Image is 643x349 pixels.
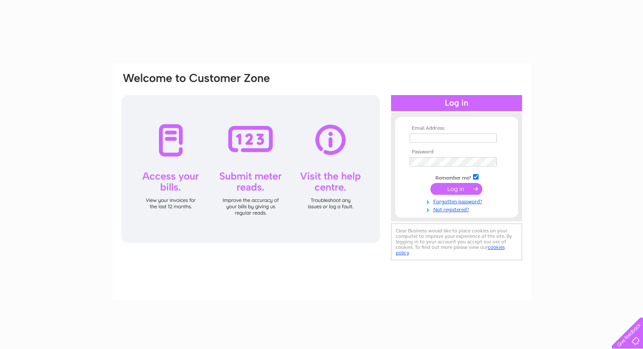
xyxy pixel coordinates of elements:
th: Email Address: [408,125,506,131]
a: Not registered? [410,205,506,213]
th: Password: [408,149,506,155]
input: Submit [430,183,482,195]
div: Clear Business would like to place cookies on your computer to improve your experience of the sit... [391,224,522,260]
a: Forgotten password? [410,197,506,205]
td: Remember me? [408,173,506,181]
a: cookies policy [396,244,505,256]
